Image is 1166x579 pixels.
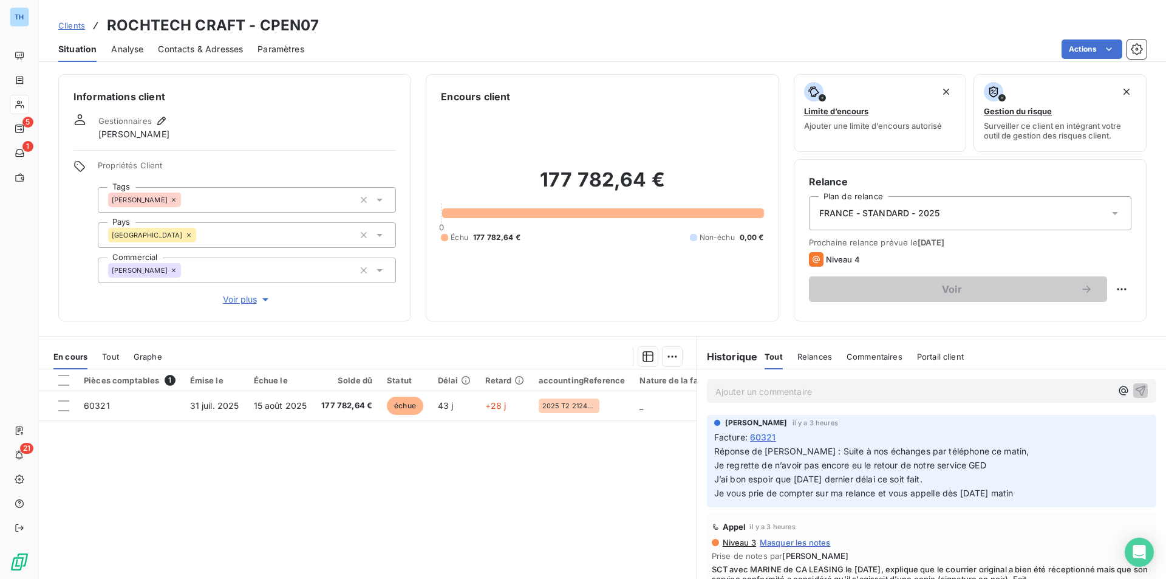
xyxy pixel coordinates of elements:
[73,89,396,104] h6: Informations client
[254,400,307,411] span: 15 août 2025
[794,74,967,152] button: Limite d’encoursAjouter une limite d’encours autorisé
[22,117,33,128] span: 5
[847,352,902,361] span: Commentaires
[439,222,444,232] span: 0
[797,352,832,361] span: Relances
[804,106,868,116] span: Limite d’encours
[438,400,454,411] span: 43 j
[257,43,304,55] span: Paramètres
[984,121,1136,140] span: Surveiller ce client en intégrant votre outil de gestion des risques client.
[112,231,183,239] span: [GEOGRAPHIC_DATA]
[53,352,87,361] span: En cours
[387,375,423,385] div: Statut
[387,397,423,415] span: échue
[639,375,719,385] div: Nature de la facture
[793,419,838,427] span: il y a 3 heures
[438,375,471,385] div: Délai
[165,375,176,386] span: 1
[485,400,506,411] span: +28 j
[1062,39,1122,59] button: Actions
[782,551,848,561] span: [PERSON_NAME]
[58,21,85,30] span: Clients
[22,141,33,152] span: 1
[809,174,1131,189] h6: Relance
[714,474,922,484] span: J’ai bon espoir que [DATE] dernier délai ce soit fait.
[107,15,319,36] h3: ROCHTECH CRAFT - CPEN07
[973,74,1147,152] button: Gestion du risqueSurveiller ce client en intégrant votre outil de gestion des risques client.
[918,238,945,247] span: [DATE]
[917,352,964,361] span: Portail client
[473,232,520,243] span: 177 782,64 €
[321,400,372,412] span: 177 782,64 €
[721,538,756,547] span: Niveau 3
[700,232,735,243] span: Non-échu
[111,43,143,55] span: Analyse
[750,431,776,444] span: 60321
[190,400,239,411] span: 31 juil. 2025
[714,431,748,444] span: Facture :
[98,293,396,306] button: Voir plus
[809,238,1131,247] span: Prochaine relance prévue le
[826,255,860,264] span: Niveau 4
[725,417,788,428] span: [PERSON_NAME]
[723,522,746,532] span: Appel
[749,523,795,530] span: il y a 3 heures
[804,121,942,131] span: Ajouter une limite d’encours autorisé
[98,160,396,177] span: Propriétés Client
[102,352,119,361] span: Tout
[712,551,1151,561] span: Prise de notes par
[819,207,940,219] span: FRANCE - STANDARD - 2025
[760,538,831,547] span: Masquer les notes
[539,375,626,385] div: accountingReference
[112,267,168,274] span: [PERSON_NAME]
[697,349,758,364] h6: Historique
[181,194,191,205] input: Ajouter une valeur
[714,460,986,470] span: Je regrette de n’avoir pas encore eu le retour de notre service GED
[485,375,524,385] div: Retard
[158,43,243,55] span: Contacts & Adresses
[58,43,97,55] span: Situation
[1125,538,1154,567] div: Open Intercom Messenger
[84,375,176,386] div: Pièces comptables
[639,400,643,411] span: _
[254,375,307,385] div: Échue le
[740,232,764,243] span: 0,00 €
[58,19,85,32] a: Clients
[451,232,468,243] span: Échu
[321,375,372,385] div: Solde dû
[765,352,783,361] span: Tout
[809,276,1107,302] button: Voir
[441,168,763,204] h2: 177 782,64 €
[823,284,1080,294] span: Voir
[10,552,29,572] img: Logo LeanPay
[223,293,271,306] span: Voir plus
[98,128,169,140] span: [PERSON_NAME]
[112,196,168,204] span: [PERSON_NAME]
[181,265,191,276] input: Ajouter une valeur
[84,400,110,411] span: 60321
[441,89,510,104] h6: Encours client
[10,7,29,27] div: TH
[984,106,1052,116] span: Gestion du risque
[190,375,239,385] div: Émise le
[196,230,206,241] input: Ajouter une valeur
[20,443,33,454] span: 21
[98,116,152,126] span: Gestionnaires
[134,352,162,361] span: Graphe
[714,446,1029,456] span: Réponse de [PERSON_NAME] : Suite à nos échanges par téléphone ce matin,
[714,488,1014,498] span: Je vous prie de compter sur ma relance et vous appelle dès [DATE] matin
[542,402,596,409] span: 2025 T2 21243 1ER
